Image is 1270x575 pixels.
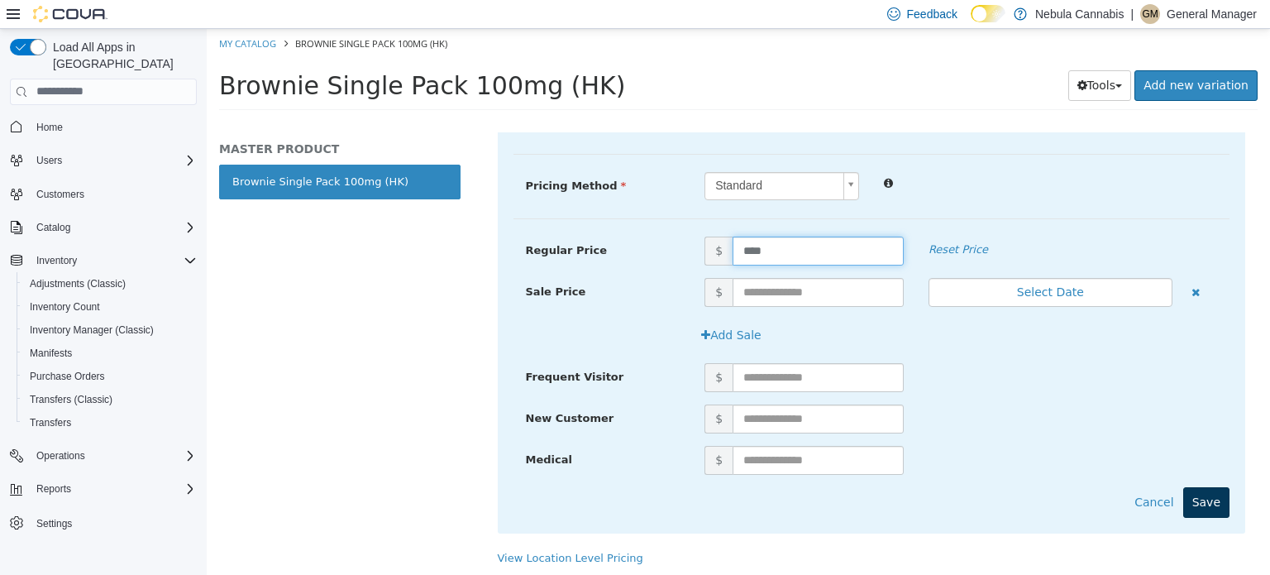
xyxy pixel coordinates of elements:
[36,221,70,234] span: Catalog
[498,143,652,171] a: Standard
[319,424,365,437] span: Medical
[12,8,69,21] a: My Catalog
[498,249,526,278] span: $
[30,393,112,406] span: Transfers (Classic)
[1142,4,1158,24] span: GM
[23,274,132,294] a: Adjustments (Classic)
[3,149,203,172] button: Users
[23,413,197,433] span: Transfers
[499,144,630,170] span: Standard
[30,323,154,337] span: Inventory Manager (Classic)
[17,365,203,388] button: Purchase Orders
[17,388,203,411] button: Transfers (Classic)
[30,512,197,533] span: Settings
[30,117,197,137] span: Home
[17,295,203,319] button: Inventory Count
[3,510,203,534] button: Settings
[3,249,203,272] button: Inventory
[1130,4,1134,24] p: |
[30,184,197,204] span: Customers
[498,376,526,405] span: $
[23,297,107,317] a: Inventory Count
[12,42,418,71] span: Brownie Single Pack 100mg (HK)
[485,291,564,322] button: Add Sale
[36,154,62,167] span: Users
[23,320,160,340] a: Inventory Manager (Classic)
[30,218,77,237] button: Catalog
[3,444,203,467] button: Operations
[17,342,203,365] button: Manifests
[319,151,420,163] span: Pricing Method
[17,411,203,434] button: Transfers
[33,6,107,22] img: Cova
[862,41,925,72] button: Tools
[30,479,197,499] span: Reports
[23,297,197,317] span: Inventory Count
[976,458,1023,489] button: Save
[907,6,957,22] span: Feedback
[498,208,526,237] span: $
[30,117,69,137] a: Home
[498,334,526,363] span: $
[722,249,966,278] button: Select Date
[30,347,72,360] span: Manifests
[46,39,197,72] span: Load All Apps in [GEOGRAPHIC_DATA]
[971,5,1005,22] input: Dark Mode
[17,272,203,295] button: Adjustments (Classic)
[12,136,254,170] a: Brownie Single Pack 100mg (HK)
[36,254,77,267] span: Inventory
[928,41,1051,72] a: Add new variation
[30,446,197,466] span: Operations
[30,370,105,383] span: Purchase Orders
[30,184,91,204] a: Customers
[30,218,197,237] span: Catalog
[23,320,197,340] span: Inventory Manager (Classic)
[3,477,203,501] button: Reports
[498,417,526,446] span: $
[30,514,79,534] a: Settings
[319,383,408,395] span: New Customer
[23,367,112,386] a: Purchase Orders
[919,458,976,489] button: Cancel
[291,523,437,535] a: View Location Level Pricing
[722,214,781,227] em: Reset Price
[30,446,92,466] button: Operations
[30,251,197,271] span: Inventory
[17,319,203,342] button: Inventory Manager (Classic)
[23,367,197,386] span: Purchase Orders
[36,449,85,462] span: Operations
[23,343,197,363] span: Manifests
[1035,4,1124,24] p: Nebula Cannabis
[30,151,69,170] button: Users
[36,188,84,201] span: Customers
[23,274,197,294] span: Adjustments (Classic)
[23,343,79,363] a: Manifests
[3,182,203,206] button: Customers
[30,277,126,290] span: Adjustments (Classic)
[30,479,78,499] button: Reports
[88,8,241,21] span: Brownie Single Pack 100mg (HK)
[319,215,400,228] span: Regular Price
[3,115,203,139] button: Home
[30,251,84,271] button: Inventory
[30,300,100,314] span: Inventory Count
[30,416,71,429] span: Transfers
[36,482,71,496] span: Reports
[971,22,972,23] span: Dark Mode
[36,121,63,134] span: Home
[319,256,380,269] span: Sale Price
[12,113,254,127] h5: MASTER PRODUCT
[30,151,197,170] span: Users
[1167,4,1257,24] p: General Manager
[36,517,72,530] span: Settings
[319,342,418,354] span: Frequent Visitor
[1140,4,1160,24] div: General Manager
[23,390,197,410] span: Transfers (Classic)
[3,216,203,239] button: Catalog
[23,413,78,433] a: Transfers
[23,390,119,410] a: Transfers (Classic)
